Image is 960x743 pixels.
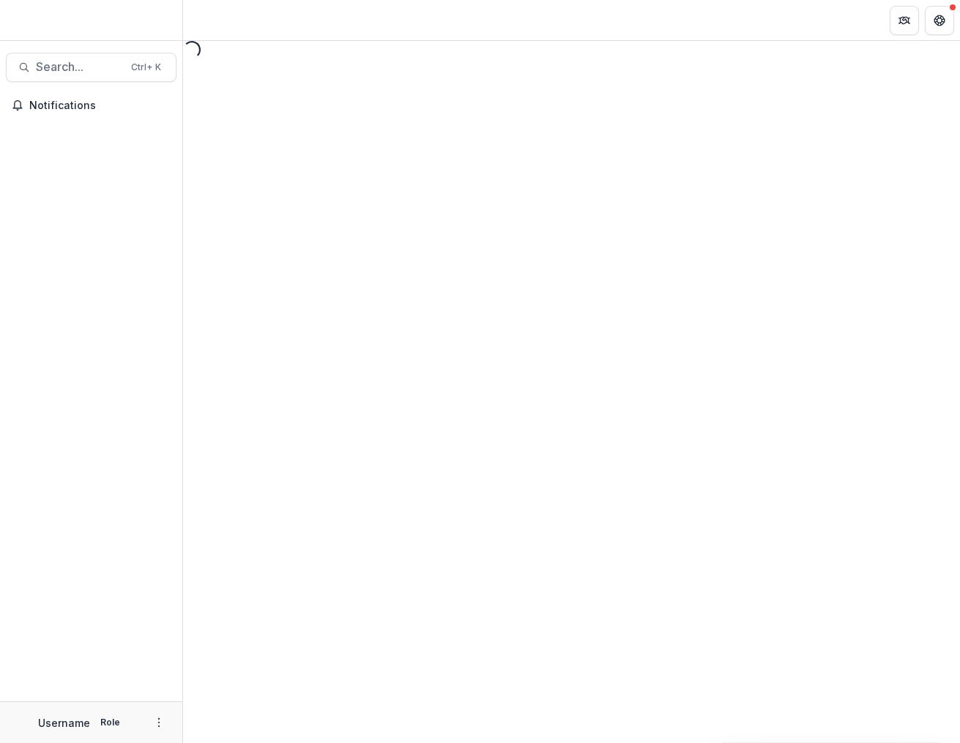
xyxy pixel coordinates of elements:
[6,53,176,82] button: Search...
[890,6,919,35] button: Partners
[925,6,954,35] button: Get Help
[36,60,122,74] span: Search...
[38,715,90,731] p: Username
[29,100,171,112] span: Notifications
[96,716,124,729] p: Role
[150,714,168,731] button: More
[128,59,164,75] div: Ctrl + K
[6,94,176,117] button: Notifications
